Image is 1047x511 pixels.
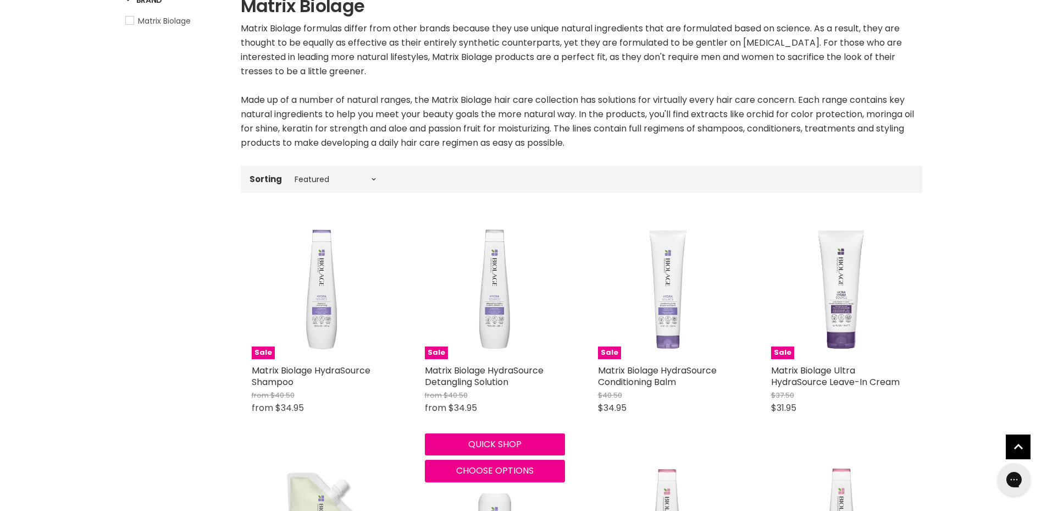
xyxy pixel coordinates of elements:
a: Matrix Biolage [125,15,227,27]
img: Matrix Biolage Ultra HydraSource Leave-In Cream [771,219,911,359]
a: Matrix Biolage HydraSource Conditioning Balm [598,364,717,388]
span: $34.95 [448,402,477,414]
div: Matrix Biolage formulas differ from other brands because they use unique natural ingredients that... [241,21,922,150]
iframe: Gorgias live chat messenger [992,459,1036,500]
span: from [425,402,446,414]
span: Matrix Biolage [138,15,191,26]
a: Matrix Biolage HydraSource ShampooSale [252,219,392,359]
button: Choose options [425,460,565,482]
a: Matrix Biolage HydraSource Shampoo [252,364,370,388]
a: Matrix Biolage HydraSource Detangling Solution [425,364,544,388]
span: Choose options [456,464,534,477]
span: Sale [425,347,448,359]
a: Matrix Biolage HydraSource Conditioning BalmSale [598,219,738,359]
span: $34.95 [275,402,304,414]
span: Sale [771,347,794,359]
button: Quick shop [425,433,565,455]
img: Matrix Biolage HydraSource Conditioning Balm [598,219,738,359]
a: Matrix Biolage HydraSource Detangling SolutionSale [425,219,565,359]
span: from [252,402,273,414]
img: Matrix Biolage HydraSource Detangling Solution [425,219,565,359]
span: $31.95 [771,402,796,414]
span: $34.95 [598,402,627,414]
span: from [252,390,269,400]
span: Sale [598,347,621,359]
a: Matrix Biolage Ultra HydraSource Leave-In Cream [771,364,900,388]
span: $37.50 [771,390,794,400]
img: Matrix Biolage HydraSource Shampoo [252,219,392,359]
span: $40.50 [444,390,468,400]
span: from [425,390,442,400]
a: Matrix Biolage Ultra HydraSource Leave-In CreamSale [771,219,911,359]
span: $40.50 [598,390,622,400]
span: Sale [252,347,275,359]
label: Sorting [250,174,282,184]
span: $40.50 [270,390,295,400]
